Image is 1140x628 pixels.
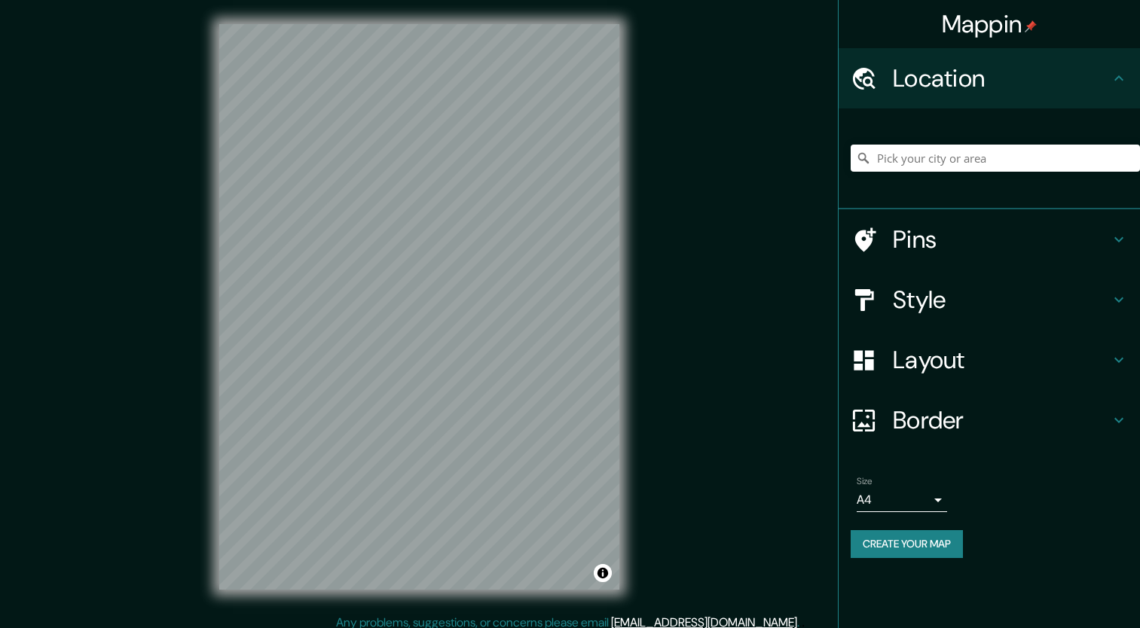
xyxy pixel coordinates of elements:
input: Pick your city or area [851,145,1140,172]
h4: Location [893,63,1110,93]
button: Create your map [851,530,963,558]
h4: Layout [893,345,1110,375]
h4: Pins [893,224,1110,255]
h4: Border [893,405,1110,435]
img: pin-icon.png [1025,20,1037,32]
label: Size [857,475,873,488]
h4: Mappin [942,9,1038,39]
div: Layout [839,330,1140,390]
h4: Style [893,285,1110,315]
div: Border [839,390,1140,450]
canvas: Map [219,24,619,590]
div: Location [839,48,1140,108]
div: Style [839,270,1140,330]
div: Pins [839,209,1140,270]
div: A4 [857,488,947,512]
button: Toggle attribution [594,564,612,582]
